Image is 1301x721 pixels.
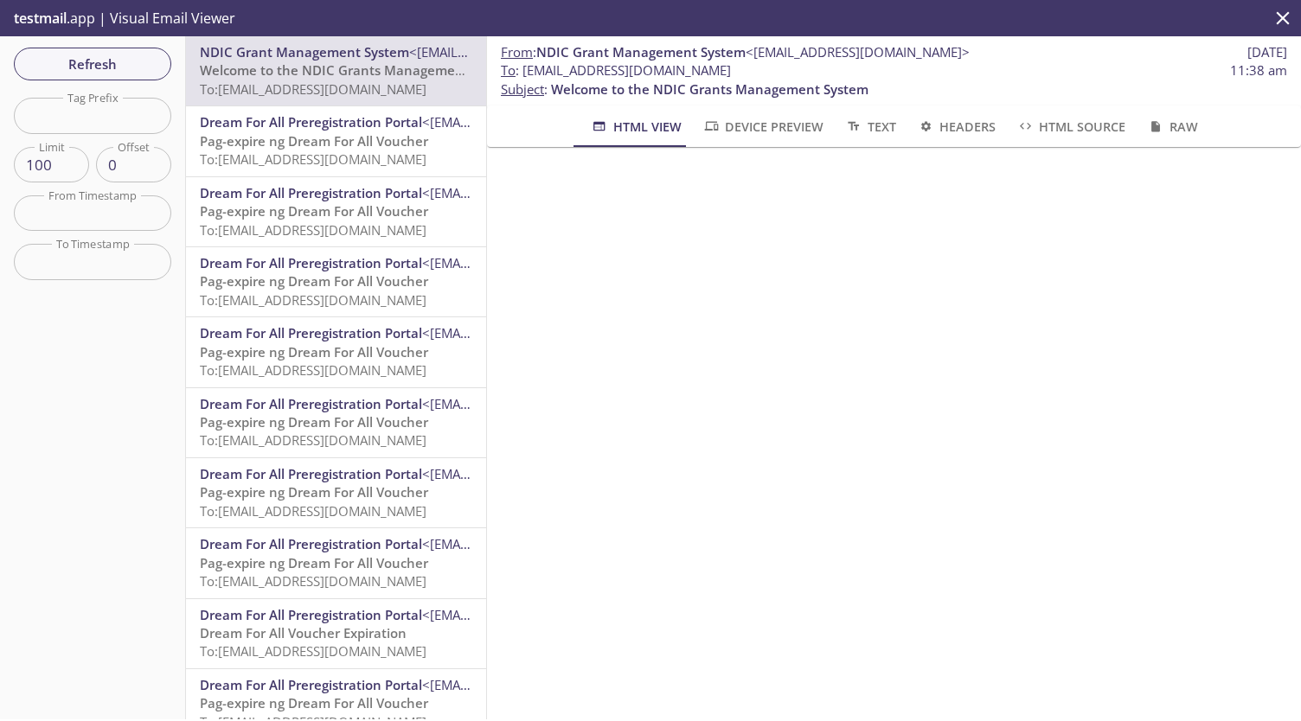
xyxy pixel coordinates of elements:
div: Dream For All Preregistration Portal<[EMAIL_ADDRESS][DOMAIN_NAME]>Pag-expire ng Dream For All Vou... [186,317,486,386]
span: Pag-expire ng Dream For All Voucher [200,272,428,290]
span: From [501,43,533,61]
span: 11:38 am [1230,61,1287,80]
span: Pag-expire ng Dream For All Voucher [200,343,428,360]
span: <[EMAIL_ADDRESS][DOMAIN_NAME]> [422,535,646,552]
span: : [501,43,970,61]
span: HTML Source [1016,116,1125,137]
span: Pag-expire ng Dream For All Voucher [200,202,428,220]
span: Dream For All Preregistration Portal [200,606,422,623]
span: <[EMAIL_ADDRESS][DOMAIN_NAME]> [422,465,646,482]
span: To: [EMAIL_ADDRESS][DOMAIN_NAME] [200,221,426,239]
span: To: [EMAIL_ADDRESS][DOMAIN_NAME] [200,150,426,168]
span: Dream For All Preregistration Portal [200,324,422,341]
span: To: [EMAIL_ADDRESS][DOMAIN_NAME] [200,291,426,309]
span: <[EMAIL_ADDRESS][DOMAIN_NAME]> [409,43,633,61]
span: Device Preview [702,116,824,137]
span: Welcome to the NDIC Grants Management System [200,61,517,79]
span: Dream For All Preregistration Portal [200,535,422,552]
div: Dream For All Preregistration Portal<[EMAIL_ADDRESS][DOMAIN_NAME]>Pag-expire ng Dream For All Vou... [186,177,486,246]
span: To [501,61,516,79]
span: Headers [917,116,996,137]
span: Dream For All Preregistration Portal [200,254,422,271]
span: Pag-expire ng Dream For All Voucher [200,132,428,150]
span: Dream For All Preregistration Portal [200,113,422,131]
span: To: [EMAIL_ADDRESS][DOMAIN_NAME] [200,502,426,520]
span: Raw [1146,116,1197,137]
p: : [501,61,1287,99]
span: HTML View [590,116,681,137]
span: To: [EMAIL_ADDRESS][DOMAIN_NAME] [200,431,426,449]
button: Refresh [14,48,171,80]
span: <[EMAIL_ADDRESS][DOMAIN_NAME]> [422,184,646,201]
span: <[EMAIL_ADDRESS][DOMAIN_NAME]> [422,395,646,412]
span: Subject [501,80,544,98]
span: <[EMAIL_ADDRESS][DOMAIN_NAME]> [422,254,646,271]
span: Pag-expire ng Dream For All Voucher [200,554,428,571]
span: To: [EMAIL_ADDRESS][DOMAIN_NAME] [200,80,426,98]
span: <[EMAIL_ADDRESS][DOMAIN_NAME]> [746,43,970,61]
span: Welcome to the NDIC Grants Management System [551,80,868,98]
span: <[EMAIL_ADDRESS][DOMAIN_NAME]> [422,676,646,693]
span: To: [EMAIL_ADDRESS][DOMAIN_NAME] [200,361,426,379]
span: : [EMAIL_ADDRESS][DOMAIN_NAME] [501,61,731,80]
span: NDIC Grant Management System [536,43,746,61]
span: <[EMAIL_ADDRESS][DOMAIN_NAME]> [422,606,646,623]
span: Dream For All Preregistration Portal [200,465,422,482]
span: Text [844,116,895,137]
span: <[EMAIL_ADDRESS][DOMAIN_NAME]> [422,324,646,341]
div: Dream For All Preregistration Portal<[EMAIL_ADDRESS][DOMAIN_NAME]>Pag-expire ng Dream For All Vou... [186,528,486,597]
span: [DATE] [1247,43,1287,61]
span: Dream For All Preregistration Portal [200,184,422,201]
span: Dream For All Voucher Expiration [200,624,407,641]
span: Dream For All Preregistration Portal [200,676,422,693]
span: Pag-expire ng Dream For All Voucher [200,413,428,431]
span: To: [EMAIL_ADDRESS][DOMAIN_NAME] [200,572,426,590]
div: Dream For All Preregistration Portal<[EMAIL_ADDRESS][DOMAIN_NAME]>Pag-expire ng Dream For All Vou... [186,458,486,527]
div: Dream For All Preregistration Portal<[EMAIL_ADDRESS][DOMAIN_NAME]>Pag-expire ng Dream For All Vou... [186,388,486,457]
span: Pag-expire ng Dream For All Voucher [200,483,428,501]
span: <[EMAIL_ADDRESS][DOMAIN_NAME]> [422,113,646,131]
span: To: [EMAIL_ADDRESS][DOMAIN_NAME] [200,642,426,660]
span: Pag-expire ng Dream For All Voucher [200,694,428,711]
div: Dream For All Preregistration Portal<[EMAIL_ADDRESS][DOMAIN_NAME]>Pag-expire ng Dream For All Vou... [186,247,486,316]
div: Dream For All Preregistration Portal<[EMAIL_ADDRESS][DOMAIN_NAME]>Dream For All Voucher Expiratio... [186,599,486,668]
span: Dream For All Preregistration Portal [200,395,422,412]
div: Dream For All Preregistration Portal<[EMAIL_ADDRESS][DOMAIN_NAME]>Pag-expire ng Dream For All Vou... [186,106,486,175]
div: NDIC Grant Management System<[EMAIL_ADDRESS][DOMAIN_NAME]>Welcome to the NDIC Grants Management S... [186,36,486,105]
span: Refresh [28,53,157,75]
span: testmail [14,9,67,28]
span: NDIC Grant Management System [200,43,409,61]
